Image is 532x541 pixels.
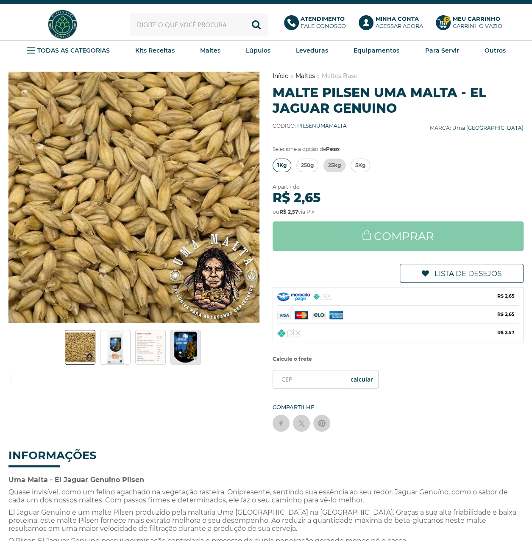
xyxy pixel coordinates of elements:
[484,44,505,57] a: Outros
[452,125,524,131] a: Uma [GEOGRAPHIC_DATA]
[323,159,345,172] a: 25kg
[295,72,315,80] a: Maltes
[273,221,524,251] a: Comprar
[135,330,166,365] a: Malte Pilsen Uma Malta - El Jaguar Genuino - Imagem 3
[100,330,131,365] a: Malte Pilsen Uma Malta - El Jaguar Genuino - Imagem 2
[297,419,306,427] img: twitter sharing button
[277,159,287,172] span: 1Kg
[65,330,95,365] a: Malte Pilsen Uma Malta - El Jaguar Genuino - Imagem 1
[322,72,357,80] a: Maltes Base
[296,159,318,172] a: 250g
[273,209,314,215] span: ou via Pix
[301,15,345,22] b: Atendimento
[301,159,314,172] span: 250g
[497,310,515,319] b: R$ 2,65
[452,15,500,22] b: Meu Carrinho
[273,123,296,129] b: Código:
[277,329,301,337] img: Pix
[273,146,340,152] span: Selecione a opção de :
[277,311,360,319] img: Mercado Pago
[273,184,299,190] span: A partir de
[484,47,505,54] strong: Outros
[351,159,370,172] a: 5Kg
[345,370,378,389] button: OK
[443,16,450,23] strong: 0
[170,330,201,365] a: Malte Pilsen Uma Malta - El Jaguar Genuino - Imagem 4
[65,332,95,362] img: Malte Pilsen Uma Malta - El Jaguar Genuino - Imagem 1
[497,328,515,337] b: R$ 2,57
[273,190,320,206] strong: R$ 2,65
[106,330,125,364] img: Malte Pilsen Uma Malta - El Jaguar Genuino - Imagem 2
[400,264,524,283] a: Lista de Desejos
[355,159,365,172] span: 5Kg
[47,8,78,40] img: Hopfen Haus BrewShop
[8,488,508,504] span: Quase invisível, como um felino agachado na vegetação rasteira. Onipresente, sentindo sua essênci...
[313,293,331,300] img: PIX
[301,15,346,30] p: Fale conosco
[37,47,110,54] strong: TODAS AS CATEGORIAS
[245,13,268,36] button: Buscar
[354,44,399,57] a: Equipamentos
[277,293,310,301] img: Mercado Pago Checkout PRO
[375,15,423,30] p: Acessar agora
[296,44,328,57] a: Leveduras
[430,125,451,131] b: Marca:
[246,44,270,57] a: Lúpulos
[273,159,291,172] a: 1Kg
[273,353,524,365] label: Calcule o frete
[130,13,267,36] input: Digite o que você procura
[425,47,459,54] strong: Para Servir
[452,22,502,30] div: Carrinho Vazio
[318,419,326,427] img: pinterest sharing button
[273,85,524,116] h1: Malte Pilsen Uma Malta - El Jaguar Genuino
[375,15,418,22] b: Minha Conta
[200,44,220,57] a: Maltes
[8,476,144,484] span: Uma Malta - El Jaguar Genuino Pilsen
[277,419,285,427] img: facebook sharing button
[297,123,347,129] span: PILSENUMAMALTA
[171,330,201,364] img: Malte Pilsen Uma Malta - El Jaguar Genuino - Imagem 4
[497,292,515,301] b: R$ 2,65
[296,47,328,54] strong: Leveduras
[273,370,379,389] input: CEP
[284,15,351,34] a: AtendimentoFale conosco
[326,146,339,152] b: Peso
[425,44,459,57] a: Para Servir
[200,47,220,54] strong: Maltes
[27,44,110,57] a: TODAS AS CATEGORIAS
[8,72,259,323] img: Malte Pilsen Uma Malta - El Jaguar Genuino
[328,159,341,172] span: 25kg
[273,72,289,80] a: Início
[8,508,516,533] span: El Jaguar Genuino é um malte Pilsen produzido pela maltaria Uma [GEOGRAPHIC_DATA] na [GEOGRAPHIC_...
[279,209,298,215] strong: R$ 2,57
[359,15,427,34] a: Minha ContaAcessar agora
[246,47,270,54] strong: Lúpulos
[354,47,399,54] strong: Equipamentos
[135,47,175,54] strong: Kits Receitas
[136,332,165,363] img: Malte Pilsen Uma Malta - El Jaguar Genuino - Imagem 3
[135,44,175,57] a: Kits Receitas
